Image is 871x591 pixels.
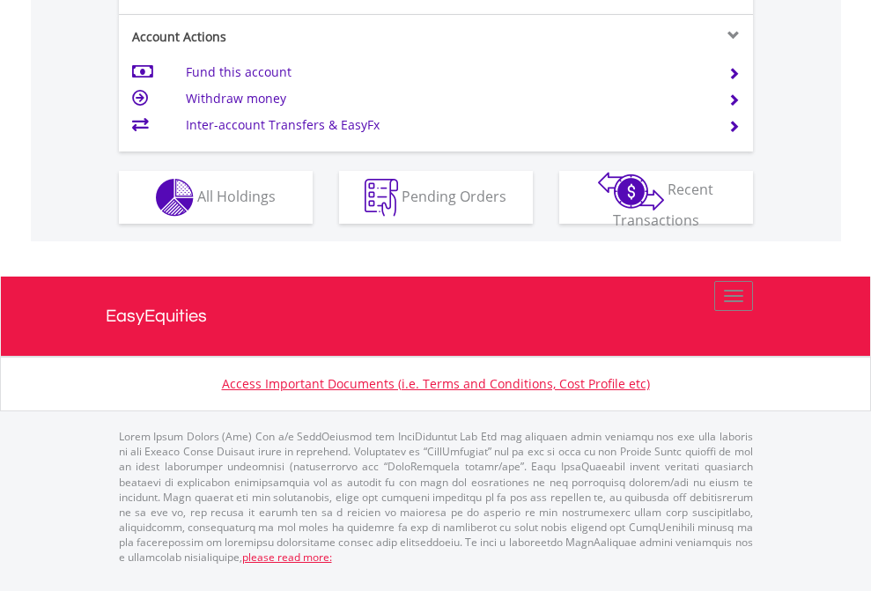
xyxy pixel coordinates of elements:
[186,112,706,138] td: Inter-account Transfers & EasyFx
[186,59,706,85] td: Fund this account
[222,375,650,392] a: Access Important Documents (i.e. Terms and Conditions, Cost Profile etc)
[242,550,332,565] a: please read more:
[119,171,313,224] button: All Holdings
[365,179,398,217] img: pending_instructions-wht.png
[119,28,436,46] div: Account Actions
[156,179,194,217] img: holdings-wht.png
[402,186,506,205] span: Pending Orders
[119,429,753,565] p: Lorem Ipsum Dolors (Ame) Con a/e SeddOeiusmod tem InciDiduntut Lab Etd mag aliquaen admin veniamq...
[106,277,766,356] a: EasyEquities
[186,85,706,112] td: Withdraw money
[598,172,664,211] img: transactions-zar-wht.png
[339,171,533,224] button: Pending Orders
[197,186,276,205] span: All Holdings
[559,171,753,224] button: Recent Transactions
